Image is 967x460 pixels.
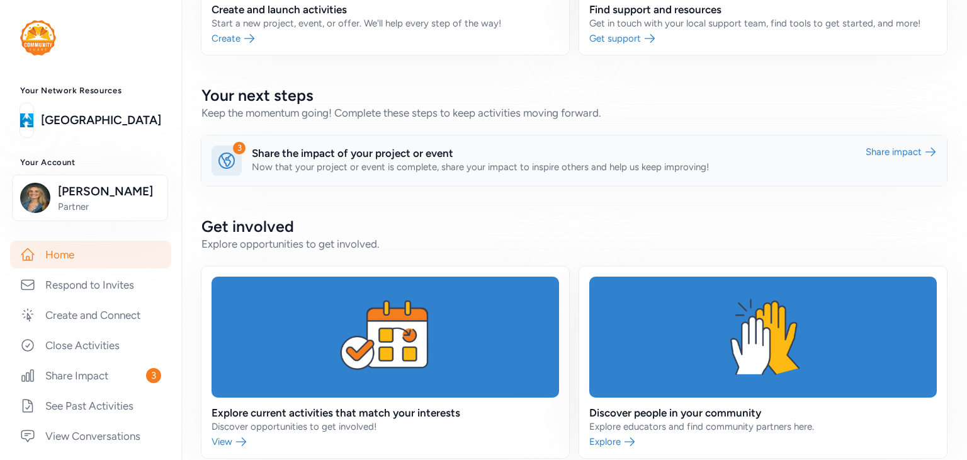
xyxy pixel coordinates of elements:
[10,301,171,329] a: Create and Connect
[10,362,171,389] a: Share Impact3
[10,331,171,359] a: Close Activities
[10,422,171,450] a: View Conversations
[201,85,947,105] h2: Your next steps
[201,236,947,251] div: Explore opportunities to get involved.
[20,20,56,55] img: logo
[41,112,161,129] a: [GEOGRAPHIC_DATA]
[20,158,161,168] h3: Your Account
[10,241,171,268] a: Home
[146,368,161,383] span: 3
[58,200,160,213] span: Partner
[201,105,947,120] div: Keep the momentum going! Complete these steps to keep activities moving forward.
[58,183,160,200] span: [PERSON_NAME]
[20,86,161,96] h3: Your Network Resources
[10,392,171,420] a: See Past Activities
[233,142,246,154] div: 3
[12,175,168,221] button: [PERSON_NAME]Partner
[10,271,171,299] a: Respond to Invites
[201,216,947,236] h2: Get involved
[20,106,33,134] img: logo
